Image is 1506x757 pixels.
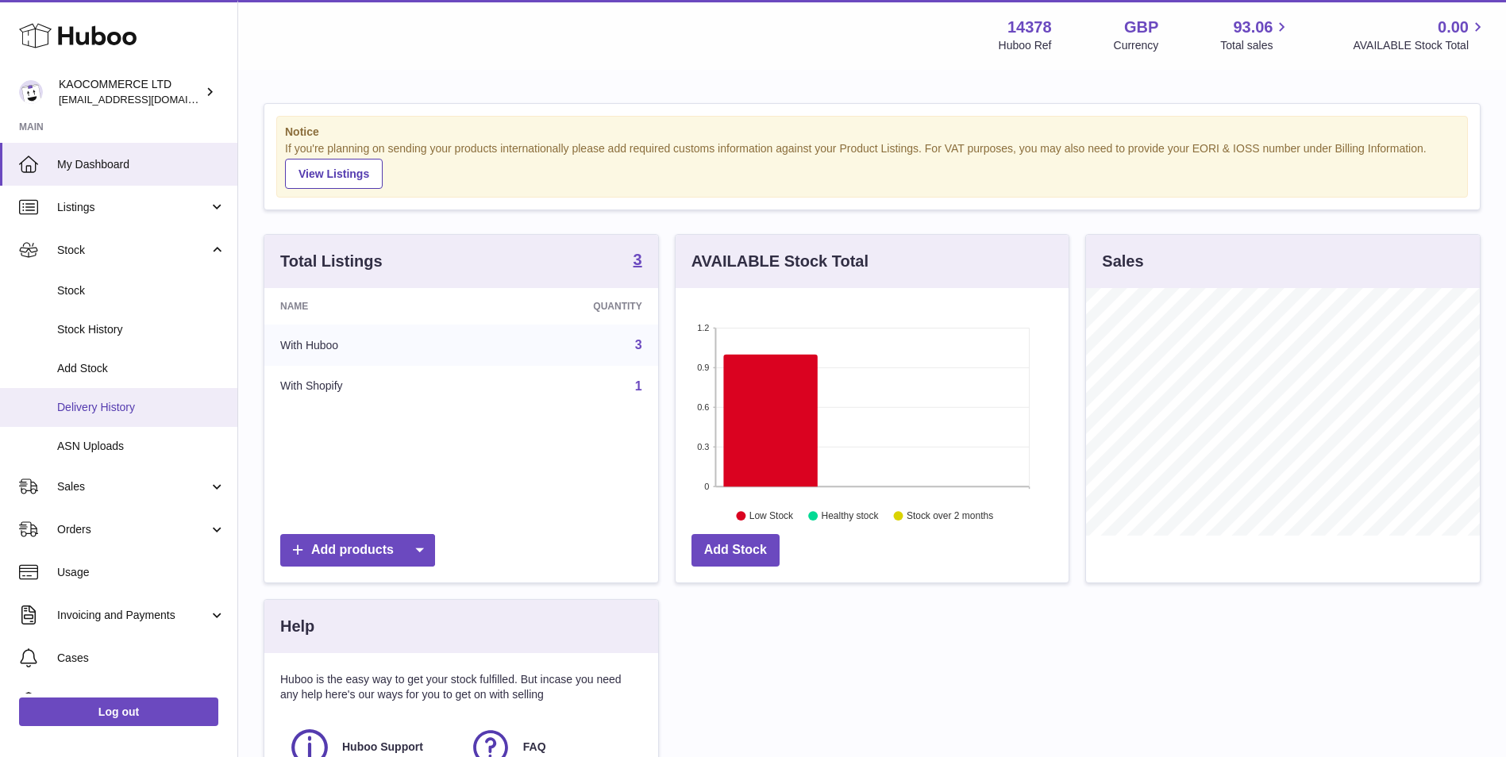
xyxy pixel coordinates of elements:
text: 1.2 [697,323,709,332]
span: Stock [57,243,209,258]
div: If you're planning on sending your products internationally please add required customs informati... [285,141,1459,189]
a: 1 [635,379,642,393]
span: 0.00 [1438,17,1469,38]
h3: Help [280,616,314,637]
th: Name [264,288,476,325]
span: 93.06 [1233,17,1273,38]
span: My Dashboard [57,157,225,172]
text: Low Stock [749,510,794,521]
strong: 14378 [1007,17,1052,38]
td: With Shopify [264,366,476,407]
span: Stock [57,283,225,298]
span: Orders [57,522,209,537]
th: Quantity [476,288,657,325]
h3: Sales [1102,251,1143,272]
span: Huboo Support [342,740,423,755]
a: 0.00 AVAILABLE Stock Total [1353,17,1487,53]
span: Invoicing and Payments [57,608,209,623]
p: Huboo is the easy way to get your stock fulfilled. But incase you need any help here's our ways f... [280,672,642,702]
h3: AVAILABLE Stock Total [691,251,869,272]
span: Listings [57,200,209,215]
strong: GBP [1124,17,1158,38]
div: KAOCOMMERCE LTD [59,77,202,107]
a: 93.06 Total sales [1220,17,1291,53]
a: Log out [19,697,218,726]
div: Currency [1114,38,1159,53]
td: With Huboo [264,325,476,366]
h3: Total Listings [280,251,383,272]
a: View Listings [285,159,383,189]
span: Total sales [1220,38,1291,53]
span: Stock History [57,322,225,337]
text: 0.3 [697,442,709,452]
span: [EMAIL_ADDRESS][DOMAIN_NAME] [59,93,233,106]
strong: Notice [285,125,1459,140]
span: Add Stock [57,361,225,376]
a: Add Stock [691,534,780,567]
span: ASN Uploads [57,439,225,454]
span: AVAILABLE Stock Total [1353,38,1487,53]
span: FAQ [523,740,546,755]
a: 3 [634,252,642,271]
text: 0.9 [697,363,709,372]
a: 3 [635,338,642,352]
text: 0 [704,482,709,491]
span: Sales [57,479,209,494]
text: Healthy stock [821,510,879,521]
div: Huboo Ref [999,38,1052,53]
strong: 3 [634,252,642,267]
text: Stock over 2 months [907,510,993,521]
text: 0.6 [697,402,709,412]
span: Delivery History [57,400,225,415]
span: Usage [57,565,225,580]
span: Cases [57,651,225,666]
img: internalAdmin-14378@internal.huboo.com [19,80,43,104]
a: Add products [280,534,435,567]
